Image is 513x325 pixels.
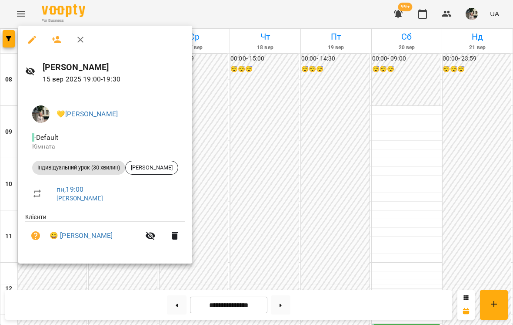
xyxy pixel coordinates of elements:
[32,164,125,172] span: Індивідуальний урок (30 хвилин)
[57,110,118,118] a: 💛[PERSON_NAME]
[32,142,178,151] p: Кімната
[32,133,60,142] span: - Default
[25,213,185,253] ul: Клієнти
[50,230,113,241] a: 😀 [PERSON_NAME]
[32,105,50,123] img: cf4d6eb83d031974aacf3fedae7611bc.jpeg
[126,164,178,172] span: [PERSON_NAME]
[25,225,46,246] button: Візит ще не сплачено. Додати оплату?
[43,74,185,85] p: 15 вер 2025 19:00 - 19:30
[57,185,83,193] a: пн , 19:00
[43,61,185,74] h6: [PERSON_NAME]
[57,195,103,202] a: [PERSON_NAME]
[125,161,178,175] div: [PERSON_NAME]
